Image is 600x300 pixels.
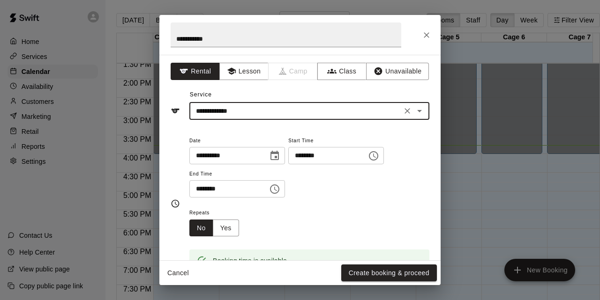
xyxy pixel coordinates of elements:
[171,106,180,116] svg: Service
[341,264,437,282] button: Create booking & proceed
[189,220,239,237] div: outlined button group
[189,168,285,181] span: End Time
[418,27,435,44] button: Close
[171,63,220,80] button: Rental
[269,63,318,80] span: Camps can only be created in the Services page
[265,146,284,165] button: Choose date, selected date is Oct 10, 2025
[213,252,287,269] div: Booking time is available
[317,63,367,80] button: Class
[364,146,383,165] button: Choose time, selected time is 4:15 PM
[163,264,193,282] button: Cancel
[219,63,269,80] button: Lesson
[171,199,180,208] svg: Timing
[401,104,414,117] button: Clear
[413,104,426,117] button: Open
[189,135,285,147] span: Date
[366,63,429,80] button: Unavailable
[213,220,239,237] button: Yes
[288,135,384,147] span: Start Time
[189,220,213,237] button: No
[265,180,284,198] button: Choose time, selected time is 4:45 PM
[189,207,247,220] span: Repeats
[190,91,212,98] span: Service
